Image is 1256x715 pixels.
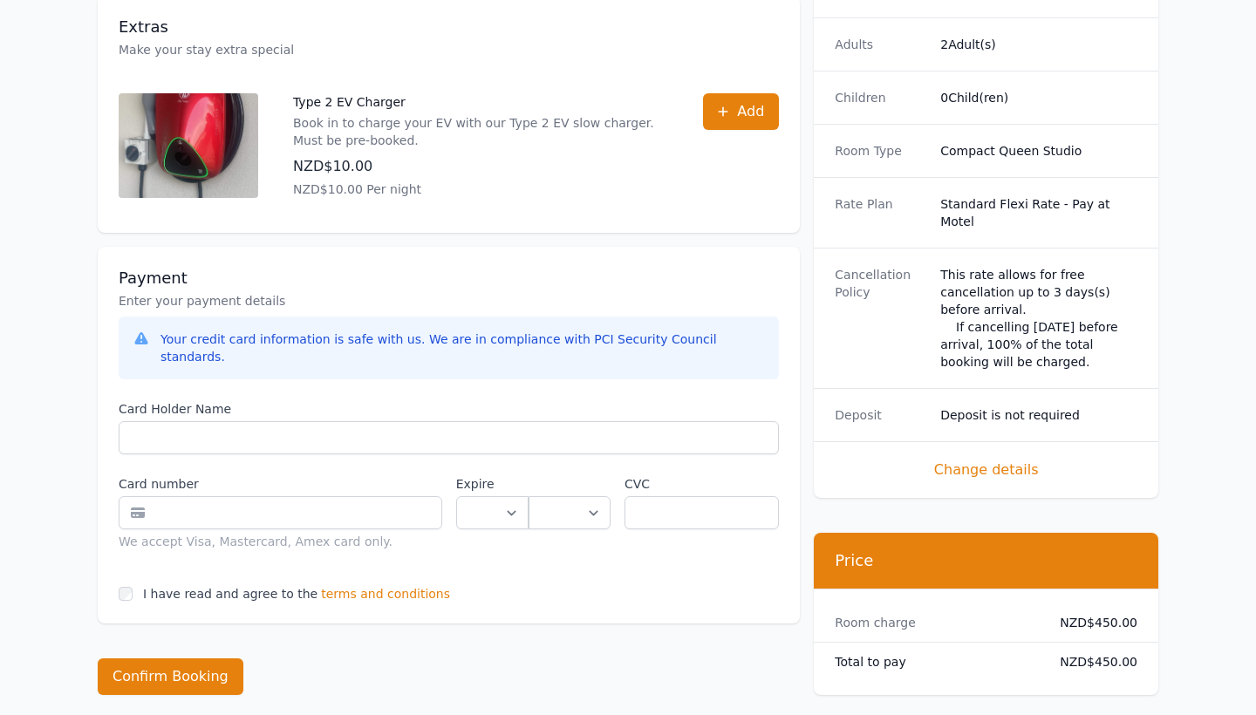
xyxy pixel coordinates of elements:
span: Add [737,101,764,122]
dd: Compact Queen Studio [940,142,1137,160]
button: Add [703,93,779,130]
dt: Children [835,89,926,106]
div: This rate allows for free cancellation up to 3 days(s) before arrival. If cancelling [DATE] befor... [940,266,1137,371]
h3: Payment [119,268,779,289]
dt: Adults [835,36,926,53]
dt: Room charge [835,614,1032,631]
dt: Cancellation Policy [835,266,926,371]
div: Your credit card information is safe with us. We are in compliance with PCI Security Council stan... [160,330,765,365]
dt: Room Type [835,142,926,160]
label: Card Holder Name [119,400,779,418]
dd: Standard Flexi Rate - Pay at Motel [940,195,1137,230]
label: Expire [456,475,529,493]
p: Enter your payment details [119,292,779,310]
span: terms and conditions [321,585,450,603]
h3: Price [835,550,1137,571]
dt: Total to pay [835,653,1032,671]
div: We accept Visa, Mastercard, Amex card only. [119,533,442,550]
h3: Extras [119,17,779,37]
dd: NZD$450.00 [1046,653,1137,671]
label: I have read and agree to the [143,587,317,601]
span: Change details [835,460,1137,480]
p: Type 2 EV Charger [293,93,668,111]
p: Book in to charge your EV with our Type 2 EV slow charger. Must be pre-booked. [293,114,668,149]
dt: Deposit [835,406,926,424]
label: CVC [625,475,779,493]
dd: Deposit is not required [940,406,1137,424]
img: Type 2 EV Charger [119,93,258,198]
dd: 0 Child(ren) [940,89,1137,106]
button: Confirm Booking [98,658,243,695]
dd: 2 Adult(s) [940,36,1137,53]
p: NZD$10.00 [293,156,668,177]
p: Make your stay extra special [119,41,779,58]
dt: Rate Plan [835,195,926,230]
p: NZD$10.00 Per night [293,180,668,198]
label: Card number [119,475,442,493]
dd: NZD$450.00 [1046,614,1137,631]
label: . [529,475,611,493]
